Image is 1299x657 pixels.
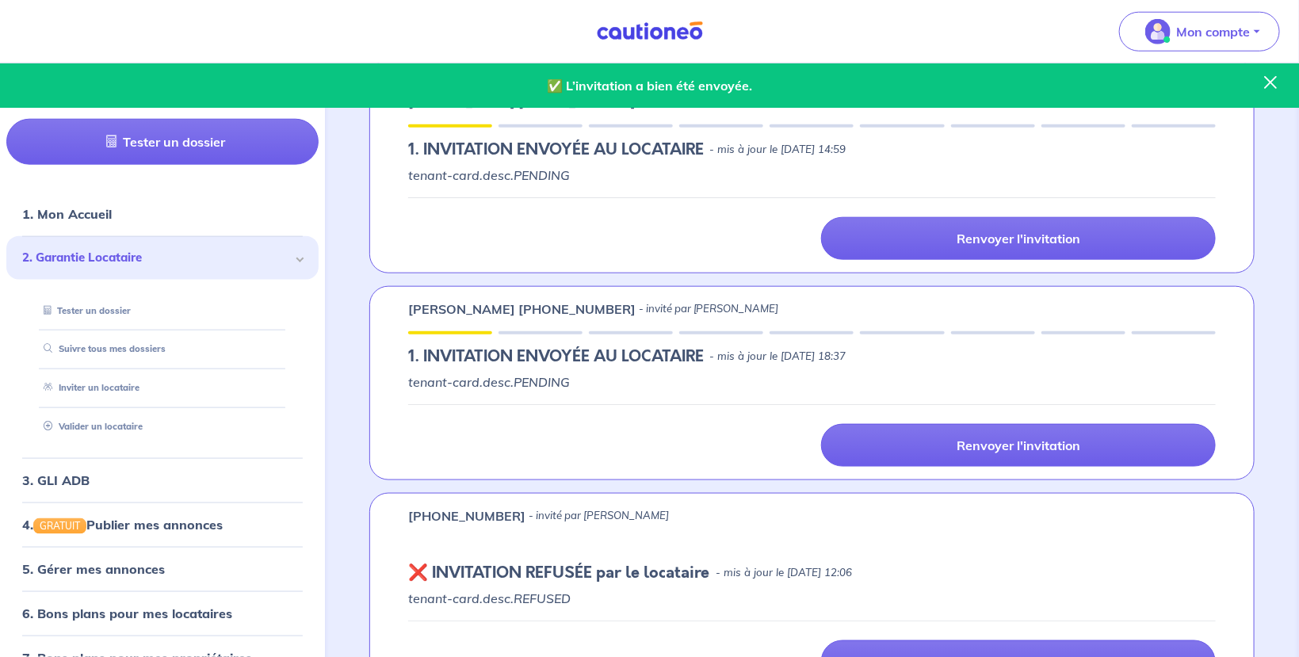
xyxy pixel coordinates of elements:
[37,382,139,393] a: Inviter un locataire
[529,508,669,524] p: - invité par [PERSON_NAME]
[590,21,709,41] img: Cautioneo
[821,217,1216,260] a: Renvoyer l'invitation
[25,375,300,401] div: Inviter un locataire
[22,249,291,267] span: 2. Garantie Locataire
[716,565,853,581] p: - mis à jour le [DATE] 12:06
[408,140,704,159] h5: 1.︎ INVITATION ENVOYÉE AU LOCATAIRE
[22,561,165,577] a: 5. Gérer mes annonces
[25,336,300,362] div: Suivre tous mes dossiers
[408,300,636,319] p: [PERSON_NAME] [PHONE_NUMBER]
[710,142,846,158] p: - mis à jour le [DATE] 14:59
[22,206,112,222] a: 1. Mon Accueil
[957,437,1080,453] p: Renvoyer l'invitation
[6,598,319,629] div: 6. Bons plans pour mes locataires
[6,236,319,280] div: 2. Garantie Locataire
[1119,12,1280,52] button: illu_account_valid_menu.svgMon compte
[37,305,131,316] a: Tester un dossier
[408,372,1216,392] p: tenant-card.desc.PENDING
[6,464,319,496] div: 3. GLI ADB
[6,553,319,585] div: 5. Gérer mes annonces
[408,563,710,583] h5: ❌ INVITATION REFUSÉE par le locataire
[408,347,1216,366] div: state: PENDING, Context:
[6,119,319,165] a: Tester un dossier
[6,509,319,540] div: 4.GRATUITPublier mes annonces
[408,506,525,525] p: [PHONE_NUMBER]
[6,198,319,230] div: 1. Mon Accueil
[22,472,90,488] a: 3. GLI ADB
[1145,19,1171,44] img: illu_account_valid_menu.svg
[408,589,1216,608] p: tenant-card.desc.REFUSED
[957,231,1080,246] p: Renvoyer l'invitation
[639,301,779,317] p: - invité par [PERSON_NAME]
[22,605,232,621] a: 6. Bons plans pour mes locataires
[408,166,1216,185] p: tenant-card.desc.PENDING
[25,414,300,440] div: Valider un locataire
[37,421,143,432] a: Valider un locataire
[821,424,1216,467] a: Renvoyer l'invitation
[1177,22,1251,41] p: Mon compte
[408,140,1216,159] div: state: PENDING, Context:
[710,349,846,365] p: - mis à jour le [DATE] 18:37
[22,517,223,533] a: 4.GRATUITPublier mes annonces
[408,347,704,366] h5: 1.︎ INVITATION ENVOYÉE AU LOCATAIRE
[25,298,300,324] div: Tester un dossier
[37,343,166,354] a: Suivre tous mes dossiers
[408,563,1216,583] div: state: REFUSED, Context:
